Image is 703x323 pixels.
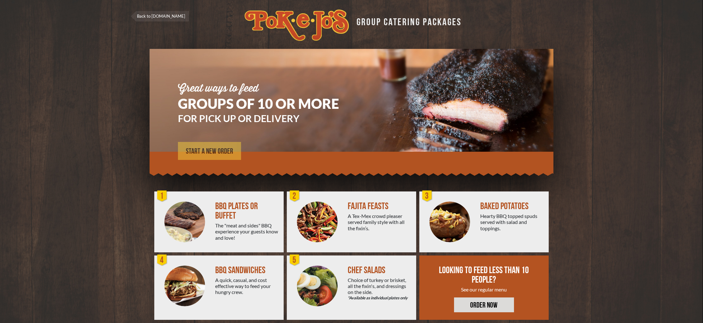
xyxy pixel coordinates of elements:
[348,202,411,211] div: FAJITA FEASTS
[480,213,544,231] div: Hearty BBQ topped spuds served with salad and toppings.
[454,297,514,312] a: ORDER NOW
[352,15,462,27] div: GROUP CATERING PACKAGES
[215,222,279,241] div: The "meat and sides" BBQ experience your guests know and love!
[215,266,279,275] div: BBQ SANDWICHES
[288,254,301,267] div: 5
[156,190,168,203] div: 1
[245,9,349,41] img: logo.svg
[164,266,205,306] img: PEJ-BBQ-Sandwich.png
[156,254,168,267] div: 4
[429,202,470,242] img: PEJ-Baked-Potato.png
[438,286,530,292] div: See our regular menu
[297,202,338,242] img: PEJ-Fajitas.png
[348,277,411,301] div: Choice of turkey or brisket, all the fixin's, and dressings on the side.
[178,114,358,123] h3: FOR PICK UP OR DELIVERY
[178,142,241,160] a: START A NEW ORDER
[348,213,411,231] div: A Tex-Mex crowd pleaser served family style with all the fixin’s.
[178,97,358,110] h1: GROUPS OF 10 OR MORE
[421,190,434,203] div: 3
[348,295,411,301] em: *Available as individual plates only
[438,266,530,285] div: LOOKING TO FEED LESS THAN 10 PEOPLE?
[215,277,279,295] div: A quick, casual, and cost effective way to feed your hungry crew.
[186,148,233,155] span: START A NEW ORDER
[164,202,205,242] img: PEJ-BBQ-Buffet.png
[178,84,358,94] div: Great ways to feed
[131,11,189,21] a: Back to [DOMAIN_NAME]
[297,266,338,306] img: Salad-Circle.png
[215,202,279,220] div: BBQ PLATES OR BUFFET
[348,266,411,275] div: CHEF SALADS
[480,202,544,211] div: BAKED POTATOES
[288,190,301,203] div: 2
